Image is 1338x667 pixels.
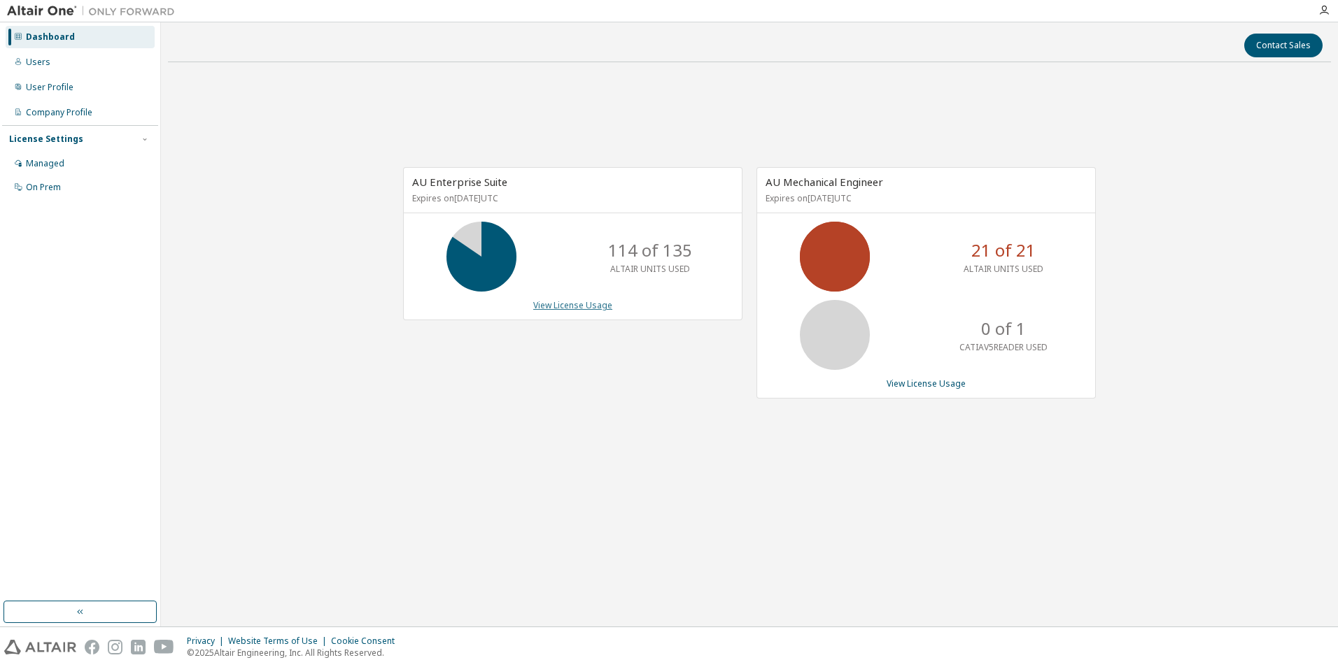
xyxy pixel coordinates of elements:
[610,263,690,275] p: ALTAIR UNITS USED
[85,640,99,654] img: facebook.svg
[187,647,403,659] p: © 2025 Altair Engineering, Inc. All Rights Reserved.
[533,299,612,311] a: View License Usage
[981,317,1026,340] p: 0 of 1
[964,263,1043,275] p: ALTAIR UNITS USED
[971,238,1036,262] p: 21 of 21
[26,182,61,193] div: On Prem
[887,378,966,389] a: View License Usage
[1244,34,1323,57] button: Contact Sales
[187,636,228,647] div: Privacy
[4,640,76,654] img: altair_logo.svg
[766,192,1083,204] p: Expires on [DATE] UTC
[26,82,73,93] div: User Profile
[26,158,64,169] div: Managed
[108,640,122,654] img: instagram.svg
[131,640,146,654] img: linkedin.svg
[766,175,883,189] span: AU Mechanical Engineer
[26,107,92,118] div: Company Profile
[608,238,692,262] p: 114 of 135
[228,636,331,647] div: Website Terms of Use
[412,192,730,204] p: Expires on [DATE] UTC
[26,31,75,43] div: Dashboard
[154,640,174,654] img: youtube.svg
[9,134,83,145] div: License Settings
[7,4,182,18] img: Altair One
[412,175,507,189] span: AU Enterprise Suite
[26,57,50,68] div: Users
[331,636,403,647] div: Cookie Consent
[959,341,1048,353] p: CATIAV5READER USED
